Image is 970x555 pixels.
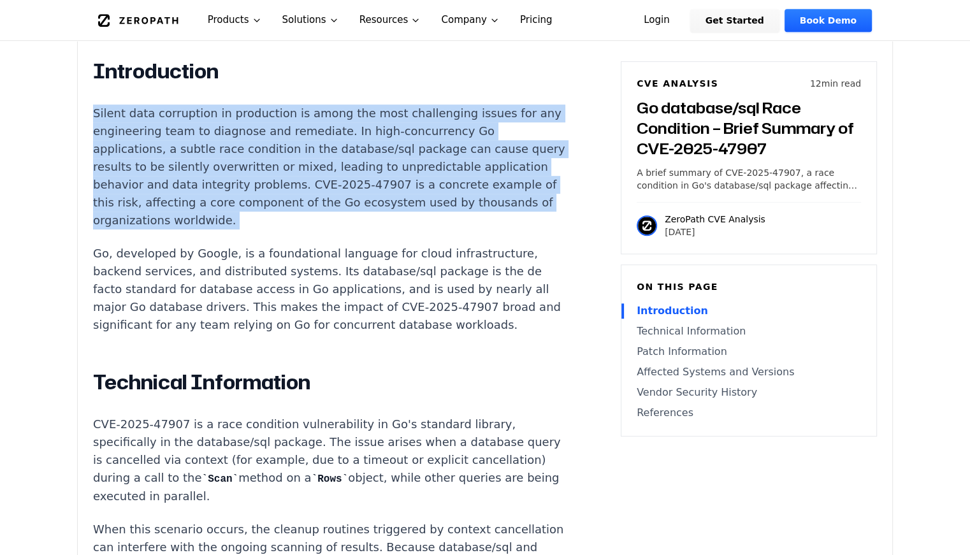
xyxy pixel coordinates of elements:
h2: Introduction [93,59,567,84]
img: ZeroPath CVE Analysis [637,215,657,236]
h2: Technical Information [93,370,567,395]
a: Book Demo [785,9,872,32]
a: Introduction [637,303,861,319]
p: ZeroPath CVE Analysis [665,213,765,226]
h6: On this page [637,280,861,293]
a: Get Started [690,9,779,32]
p: CVE-2025-47907 is a race condition vulnerability in Go's standard library, specifically in the da... [93,415,567,505]
a: Affected Systems and Versions [637,364,861,380]
p: Go, developed by Google, is a foundational language for cloud infrastructure, backend services, a... [93,245,567,334]
p: [DATE] [665,226,765,238]
h6: CVE Analysis [637,77,718,90]
p: A brief summary of CVE-2025-47907, a race condition in Go's database/sql package affecting query ... [637,166,861,192]
code: Rows [312,473,349,485]
h3: Go database/sql Race Condition – Brief Summary of CVE-2025-47907 [637,97,861,159]
a: Vendor Security History [637,385,861,400]
code: Scan [202,473,239,485]
a: Technical Information [637,324,861,339]
p: Silent data corruption in production is among the most challenging issues for any engineering tea... [93,105,567,229]
p: 12 min read [810,77,861,90]
a: Login [628,9,685,32]
a: References [637,405,861,421]
a: Patch Information [637,344,861,359]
